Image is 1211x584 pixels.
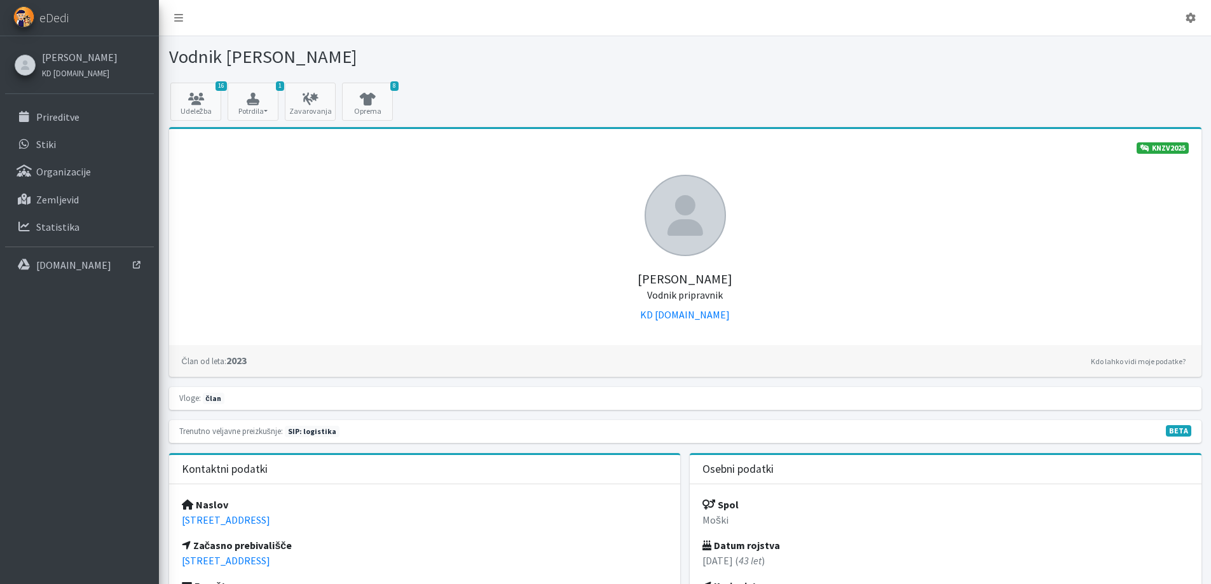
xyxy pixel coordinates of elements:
small: Vloge: [179,393,201,403]
p: Statistika [36,221,79,233]
a: [DOMAIN_NAME] [5,252,154,278]
h3: Kontaktni podatki [182,463,268,476]
p: Moški [702,512,1189,527]
a: [PERSON_NAME] [42,50,118,65]
strong: 2023 [182,354,247,367]
a: Zemljevid [5,187,154,212]
span: 1 [276,81,284,91]
strong: Naslov [182,498,228,511]
a: KD [DOMAIN_NAME] [42,65,118,80]
h5: [PERSON_NAME] [182,256,1189,302]
a: [STREET_ADDRESS] [182,554,270,567]
p: Zemljevid [36,193,79,206]
p: [DOMAIN_NAME] [36,259,111,271]
a: 16 Udeležba [170,83,221,121]
span: 8 [390,81,399,91]
a: [STREET_ADDRESS] [182,513,270,526]
span: Naslednja preizkušnja: pomlad 2026 [285,426,339,437]
p: Organizacije [36,165,91,178]
strong: Datum rojstva [702,539,780,552]
h1: Vodnik [PERSON_NAME] [169,46,681,68]
small: Član od leta: [182,356,226,366]
span: član [203,393,224,404]
span: eDedi [39,8,69,27]
small: KD [DOMAIN_NAME] [42,68,109,78]
span: V fazi razvoja [1166,425,1191,437]
small: Trenutno veljavne preizkušnje: [179,426,283,436]
a: Kdo lahko vidi moje podatke? [1088,354,1189,369]
a: Zavarovanja [285,83,336,121]
button: 1 Potrdila [228,83,278,121]
a: Stiki [5,132,154,157]
a: KNZV2025 [1137,142,1189,154]
a: 8 Oprema [342,83,393,121]
strong: Spol [702,498,739,511]
em: 43 let [739,554,762,567]
a: Statistika [5,214,154,240]
img: eDedi [13,6,34,27]
small: Vodnik pripravnik [647,289,723,301]
p: Stiki [36,138,56,151]
a: Organizacije [5,159,154,184]
h3: Osebni podatki [702,463,774,476]
a: Prireditve [5,104,154,130]
span: 16 [216,81,227,91]
strong: Začasno prebivališče [182,539,292,552]
p: [DATE] ( ) [702,553,1189,568]
a: KD [DOMAIN_NAME] [640,308,730,321]
p: Prireditve [36,111,79,123]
